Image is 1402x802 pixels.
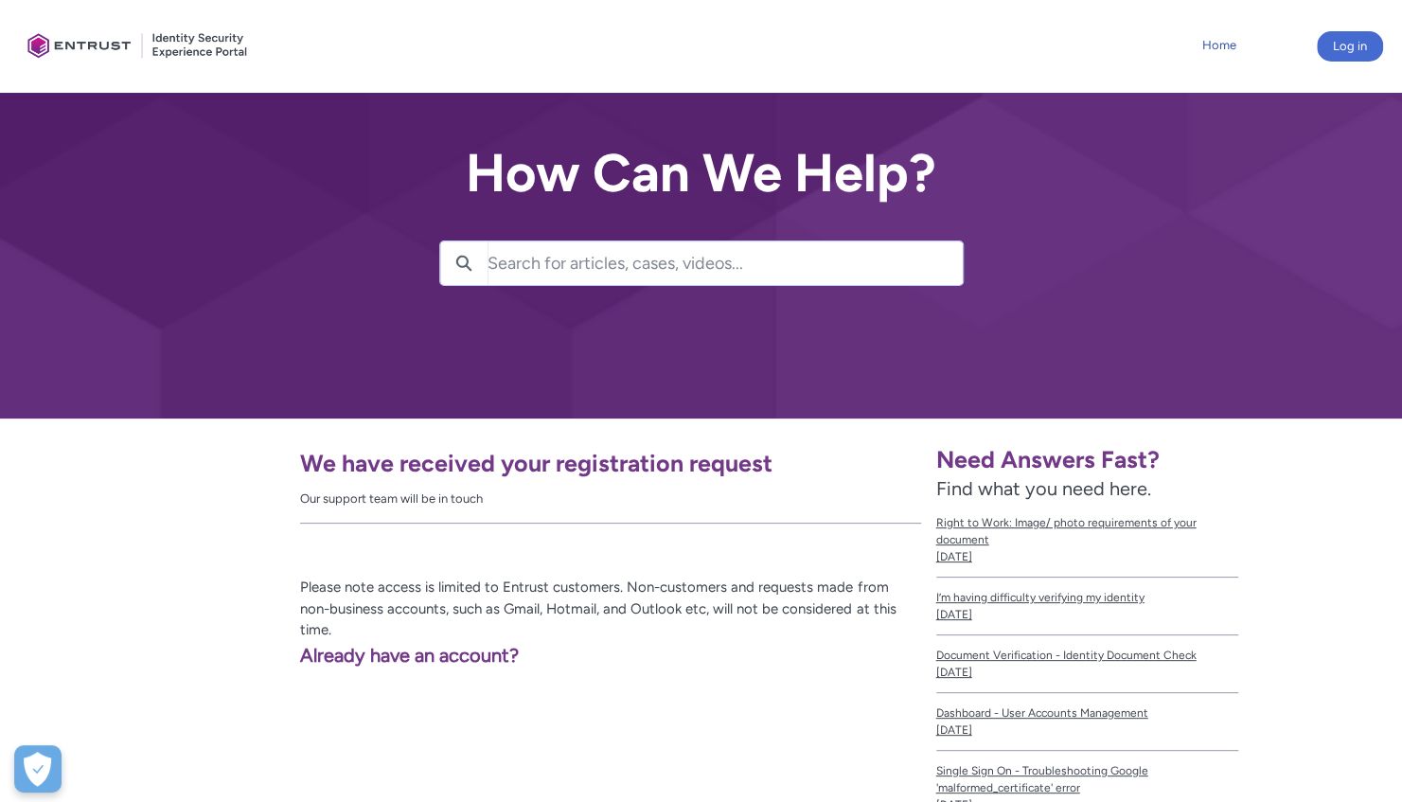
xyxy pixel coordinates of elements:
span: I’m having difficulty verifying my identity [936,589,1238,606]
a: Dashboard - User Accounts Management[DATE] [936,693,1238,751]
h1: Need Answers Fast? [936,445,1238,474]
lightning-formatted-date-time: [DATE] [936,608,972,621]
div: Our support team will be in touch [300,490,920,508]
a: Right to Work: Image/ photo requirements of your document[DATE] [936,503,1238,578]
div: Cookie Preferences [14,745,62,793]
span: Right to Work: Image/ photo requirements of your document [936,514,1238,548]
lightning-formatted-date-time: [DATE] [936,666,972,679]
h1: We have received your registration request [300,449,920,478]
p: Please note access is limited to Entrust customers. Non-customers and requests made from non-busi... [35,577,921,641]
span: Find what you need here. [936,477,1151,500]
a: Already have an account? [35,644,520,667]
lightning-formatted-date-time: [DATE] [936,723,972,737]
lightning-formatted-date-time: [DATE] [936,550,972,563]
button: Search [440,241,488,285]
input: Search for articles, cases, videos... [488,241,963,285]
a: Document Verification - Identity Document Check[DATE] [936,635,1238,693]
span: Document Verification - Identity Document Check [936,647,1238,664]
h2: How Can We Help? [439,144,964,203]
button: Open Preferences [14,745,62,793]
span: Single Sign On - Troubleshooting Google 'malformed_certificate' error [936,762,1238,796]
span: Dashboard - User Accounts Management [936,704,1238,722]
a: I’m having difficulty verifying my identity[DATE] [936,578,1238,635]
a: Home [1198,31,1241,60]
button: Log in [1317,31,1383,62]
